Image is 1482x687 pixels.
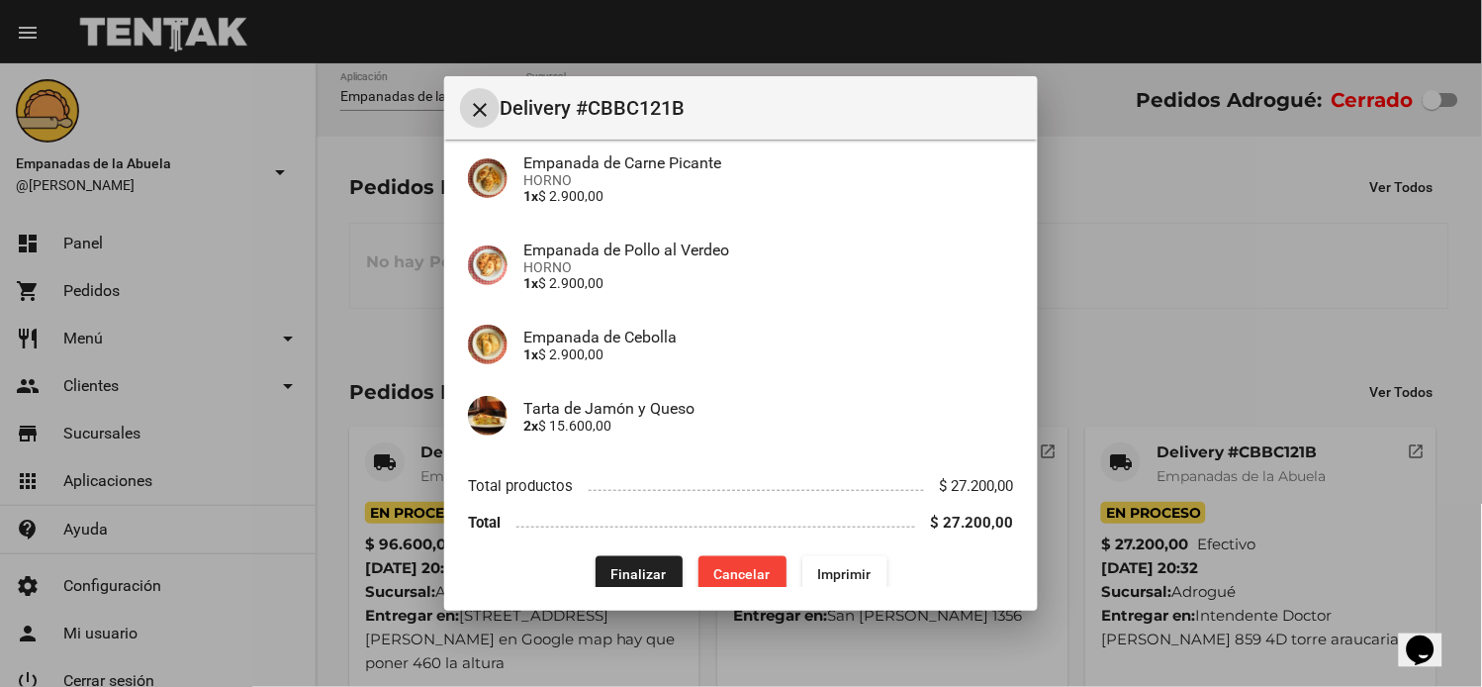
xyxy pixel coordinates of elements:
li: Total $ 27.200,00 [468,504,1014,540]
p: $ 15.600,00 [523,418,1014,434]
span: Imprimir [818,566,872,582]
li: Total productos $ 27.200,00 [468,467,1014,504]
img: b535b57a-eb23-4682-a080-b8c53aa6123f.jpg [468,245,508,285]
p: $ 2.900,00 [523,346,1014,362]
span: HORNO [523,259,1014,275]
span: Finalizar [611,566,667,582]
b: 1x [523,188,538,204]
h4: Tarta de Jamón y Queso [523,399,1014,418]
span: HORNO [523,172,1014,188]
b: 2x [523,418,538,434]
img: 9587f116-2e70-48e7-a2c8-a67030c5b5d9.jpg [468,396,508,436]
h4: Empanada de Pollo al Verdeo [523,241,1014,259]
button: Cancelar [698,556,787,592]
p: $ 2.900,00 [523,188,1014,204]
button: Imprimir [802,556,887,592]
span: Cancelar [714,566,771,582]
mat-icon: Cerrar [468,98,492,122]
img: 244b8d39-ba06-4741-92c7-e12f1b13dfde.jpg [468,158,508,198]
h4: Empanada de Cebolla [523,328,1014,346]
button: Cerrar [460,88,500,128]
img: 4c2ccd53-78ad-4b11-8071-b758d1175bd1.jpg [468,325,508,364]
b: 1x [523,346,538,362]
button: Finalizar [596,556,683,592]
span: Delivery #CBBC121B [500,92,1022,124]
p: $ 2.900,00 [523,275,1014,291]
h4: Empanada de Carne Picante [523,153,1014,172]
iframe: chat widget [1399,608,1462,667]
b: 1x [523,275,538,291]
